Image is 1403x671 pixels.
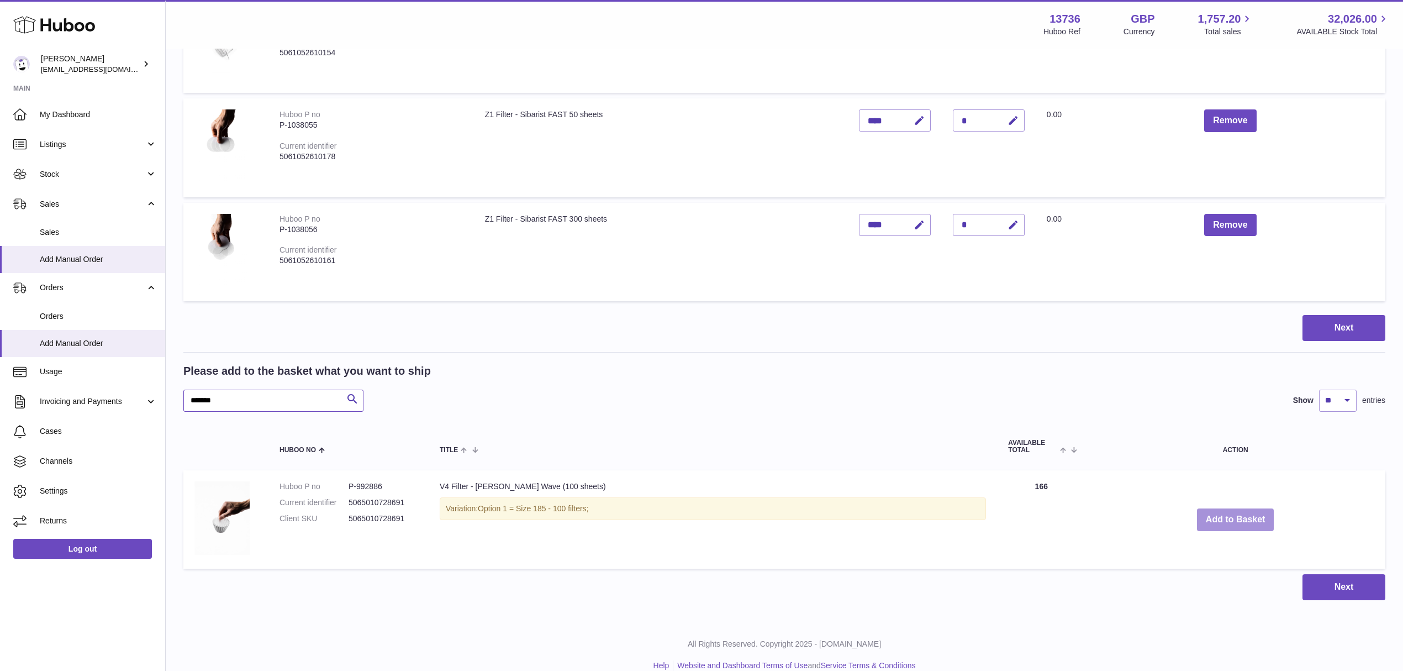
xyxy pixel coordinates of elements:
td: 166 [997,470,1085,569]
span: 0.00 [1047,110,1062,119]
span: Listings [40,139,145,150]
span: Usage [40,366,157,377]
span: Sales [40,227,157,238]
div: Current identifier [279,245,337,254]
span: My Dashboard [40,109,157,120]
a: Help [653,661,669,670]
dt: Client SKU [279,513,349,524]
a: Log out [13,539,152,559]
button: Remove [1204,109,1256,132]
span: entries [1362,395,1385,406]
div: P-1038055 [279,120,463,130]
div: 5061052610178 [279,151,463,162]
span: [EMAIL_ADDRESS][DOMAIN_NAME] [41,65,162,74]
td: V4 Filter - [PERSON_NAME] Wave (100 sheets) [429,470,997,569]
button: Next [1302,574,1385,600]
button: Add to Basket [1197,509,1274,531]
div: Huboo Ref [1043,27,1080,37]
label: Show [1293,395,1314,406]
button: Remove [1204,214,1256,237]
strong: 13736 [1049,12,1080,27]
a: Service Terms & Conditions [821,661,916,670]
span: Total sales [1204,27,1253,37]
span: Huboo no [279,447,316,454]
span: Channels [40,456,157,466]
img: Z1 Filter - Sibarist FAST 300 sheets [194,214,250,287]
span: Cases [40,426,157,437]
span: 1,757.20 [1198,12,1241,27]
td: Z1 Filter - Sibarist FAST 300 sheets [474,203,848,301]
strong: GBP [1131,12,1154,27]
dt: Current identifier [279,497,349,508]
div: Currency [1124,27,1155,37]
td: Z1 Filter - Sibarist FAST 50 sheets [474,98,848,197]
span: Option 1 = Size 185 - 100 filters; [478,504,588,513]
div: Huboo P no [279,110,320,119]
dd: P-992886 [349,481,418,492]
div: 5061052610161 [279,255,463,266]
dd: 5065010728691 [349,497,418,508]
div: [PERSON_NAME] [41,54,140,75]
h2: Please add to the basket what you want to ship [183,364,431,379]
a: 1,757.20 Total sales [1198,12,1254,37]
li: and [673,660,915,671]
a: Website and Dashboard Terms of Use [677,661,808,670]
span: Returns [40,516,157,526]
p: All Rights Reserved. Copyright 2025 - [DOMAIN_NAME] [175,639,1394,649]
div: Variation: [440,497,986,520]
span: 32,026.00 [1328,12,1377,27]
span: Add Manual Order [40,254,157,265]
th: Action [1085,428,1385,465]
img: V4 Filter - OREA Wave (100 sheets) [194,481,250,555]
div: Current identifier [279,141,337,150]
span: Title [440,447,458,454]
img: Z1 Filter - Sibarist FAST 50 sheets [194,109,250,183]
div: Huboo P no [279,214,320,223]
div: 5061052610154 [279,48,463,58]
a: 32,026.00 AVAILABLE Stock Total [1296,12,1390,37]
dt: Huboo P no [279,481,349,492]
span: AVAILABLE Total [1008,439,1057,454]
dd: 5065010728691 [349,513,418,524]
span: Stock [40,169,145,180]
span: Invoicing and Payments [40,396,145,407]
span: Orders [40,282,145,293]
button: Next [1302,315,1385,341]
div: P-1038056 [279,224,463,235]
span: Settings [40,486,157,496]
img: internalAdmin-13736@internal.huboo.com [13,56,30,72]
span: 0.00 [1047,214,1062,223]
span: AVAILABLE Stock Total [1296,27,1390,37]
span: Sales [40,199,145,209]
span: Add Manual Order [40,338,157,349]
span: Orders [40,311,157,322]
